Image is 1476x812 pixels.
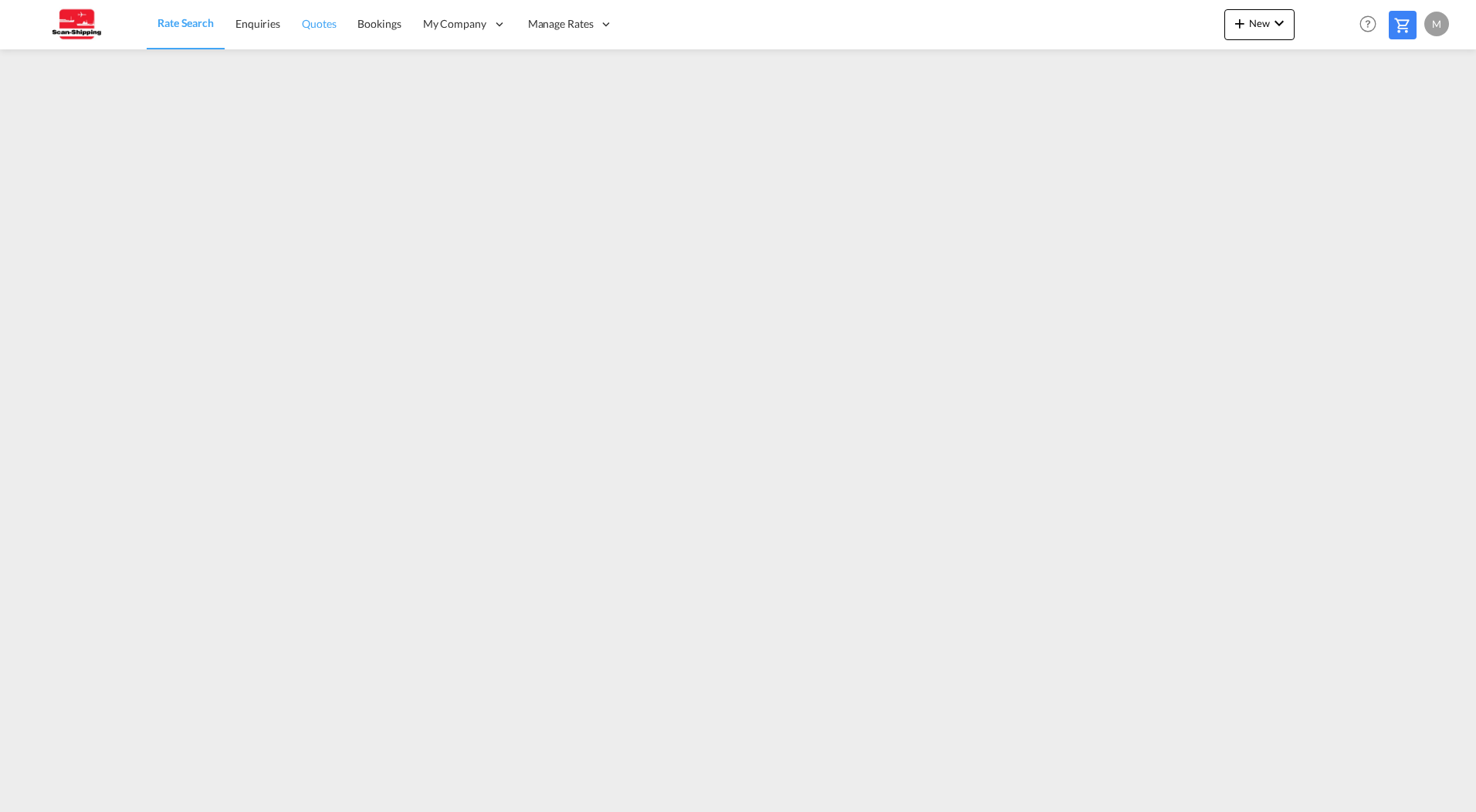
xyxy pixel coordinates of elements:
[528,16,594,32] span: Manage Rates
[302,17,336,30] span: Quotes
[357,17,401,30] span: Bookings
[235,17,280,30] span: Enquiries
[1355,11,1381,37] span: Help
[23,7,127,42] img: 123b615026f311ee80dabbd30bc9e10f.jpg
[423,16,486,32] span: My Company
[1270,14,1288,32] md-icon: icon-chevron-down
[157,16,214,29] span: Rate Search
[1231,17,1288,29] span: New
[1424,12,1449,36] div: M
[1231,14,1249,32] md-icon: icon-plus 400-fg
[1224,9,1295,40] button: icon-plus 400-fgNewicon-chevron-down
[1355,11,1389,39] div: Help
